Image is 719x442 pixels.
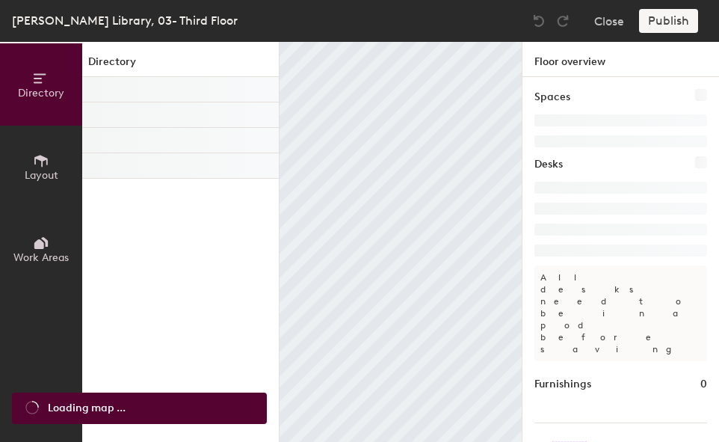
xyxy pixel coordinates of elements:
[13,251,69,264] span: Work Areas
[522,42,719,77] h1: Floor overview
[700,376,707,393] h1: 0
[534,265,707,361] p: All desks need to be in a pod before saving
[555,13,570,28] img: Redo
[534,89,570,105] h1: Spaces
[48,400,126,417] span: Loading map ...
[18,87,64,99] span: Directory
[534,376,591,393] h1: Furnishings
[280,42,522,442] canvas: Map
[594,9,624,33] button: Close
[531,13,546,28] img: Undo
[12,11,238,30] div: [PERSON_NAME] Library, 03- Third Floor
[82,54,279,77] h1: Directory
[25,169,58,182] span: Layout
[534,156,563,173] h1: Desks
